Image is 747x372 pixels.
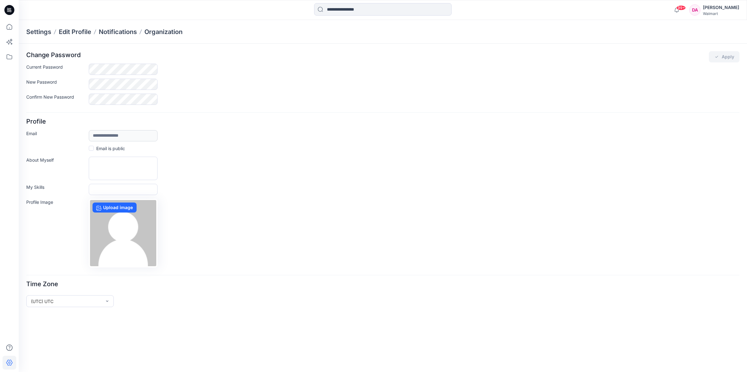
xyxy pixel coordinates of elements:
p: Email is public [96,145,125,152]
img: no-profile.png [90,200,156,266]
label: My Skills [26,184,85,193]
label: Email [26,130,85,139]
div: Walmart [703,11,739,16]
p: Profile [26,118,46,129]
label: About Myself [26,157,85,178]
label: Current Password [26,64,85,72]
label: New Password [26,79,85,87]
p: Settings [26,27,51,36]
a: Edit Profile [59,27,91,36]
div: [PERSON_NAME] [703,4,739,11]
span: 99+ [676,5,686,10]
div: (UTC) UTC [31,298,102,305]
div: DA [689,4,700,16]
p: Time Zone [26,280,58,291]
label: Confirm New Password [26,94,85,102]
label: Upload image [93,203,137,213]
p: Change Password [26,51,81,62]
label: Profile Image [26,199,85,265]
a: Notifications [99,27,137,36]
a: Organization [144,27,183,36]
